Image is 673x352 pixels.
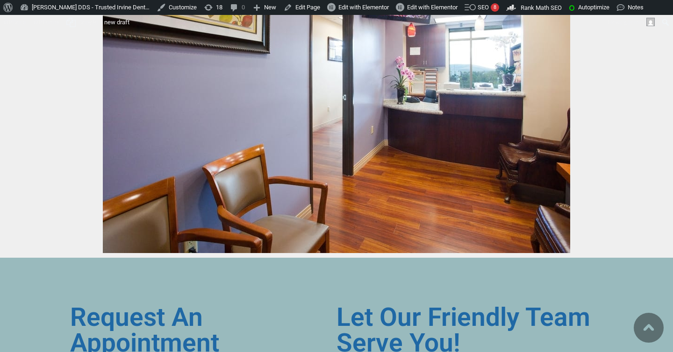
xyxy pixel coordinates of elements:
span: Edit with Elementor [338,4,389,11]
a: Howdy, [605,15,659,30]
span: Rank Math SEO [521,4,562,11]
span: Copy to a new draft [79,15,129,30]
a: WPForms [30,15,63,30]
span: Edit with Elementor [407,4,458,11]
div: 8 [491,3,499,12]
span: admin [627,19,644,26]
